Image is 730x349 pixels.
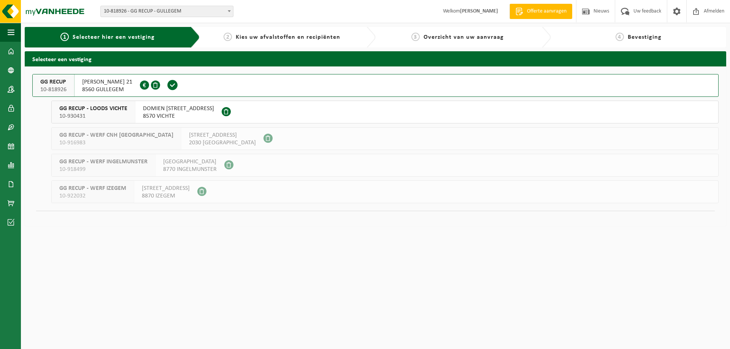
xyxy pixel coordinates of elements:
span: 3 [411,33,420,41]
button: GG RECUP 10-818926 [PERSON_NAME] 218560 GULLEGEM [32,74,719,97]
span: 10-818926 [40,86,67,93]
span: 10-818926 - GG RECUP - GULLEGEM [101,6,233,17]
span: GG RECUP - LOODS VICHTE [59,105,127,112]
span: 10-916983 [59,139,173,147]
span: GG RECUP - WERF INGELMUNSTER [59,158,148,166]
span: GG RECUP - WERF CNH [GEOGRAPHIC_DATA] [59,131,173,139]
span: 4 [616,33,624,41]
span: GG RECUP [40,78,67,86]
span: [STREET_ADDRESS] [142,185,190,192]
button: GG RECUP - LOODS VICHTE 10-930431 DOMIEN [STREET_ADDRESS]8570 VICHTE [51,101,719,123]
span: 10-818926 - GG RECUP - GULLEGEM [100,6,233,17]
span: 1 [60,33,69,41]
span: Bevestiging [628,34,662,40]
span: Offerte aanvragen [525,8,568,15]
span: [STREET_ADDRESS] [189,131,256,139]
span: 8570 VICHTE [143,112,214,120]
span: 10-918499 [59,166,148,173]
span: Overzicht van uw aanvraag [424,34,504,40]
span: GG RECUP - WERF IZEGEM [59,185,126,192]
span: 8560 GULLEGEM [82,86,132,93]
span: 10-922032 [59,192,126,200]
a: Offerte aanvragen [509,4,572,19]
span: 2030 [GEOGRAPHIC_DATA] [189,139,256,147]
span: 8870 IZEGEM [142,192,190,200]
strong: [PERSON_NAME] [460,8,498,14]
span: 10-930431 [59,112,127,120]
span: Selecteer hier een vestiging [73,34,155,40]
span: [PERSON_NAME] 21 [82,78,132,86]
span: 2 [224,33,232,41]
span: 8770 INGELMUNSTER [163,166,217,173]
h2: Selecteer een vestiging [25,51,726,66]
span: Kies uw afvalstoffen en recipiënten [236,34,340,40]
span: [GEOGRAPHIC_DATA] [163,158,217,166]
span: DOMIEN [STREET_ADDRESS] [143,105,214,112]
